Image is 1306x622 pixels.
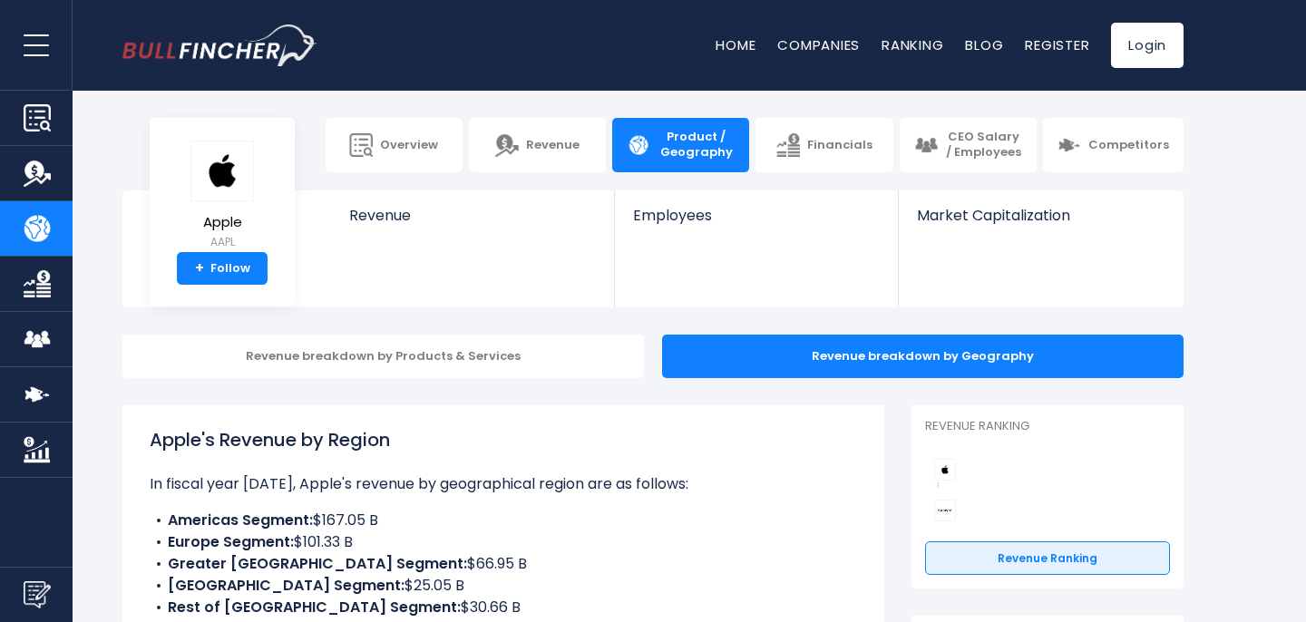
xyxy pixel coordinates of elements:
b: [GEOGRAPHIC_DATA] Segment: [168,575,404,596]
a: Blog [965,35,1003,54]
li: $30.66 B [150,597,857,618]
a: Revenue [331,190,615,255]
li: $66.95 B [150,553,857,575]
img: Sony Group Corporation competitors logo [934,500,956,521]
div: Revenue breakdown by Products & Services [122,335,644,378]
strong: + [195,260,204,277]
a: Employees [615,190,897,255]
div: Revenue breakdown by Geography [662,335,1184,378]
b: Europe Segment: [168,531,294,552]
a: Login [1111,23,1184,68]
span: Financials [807,138,872,153]
a: Ranking [882,35,943,54]
a: Go to homepage [122,24,317,66]
b: Greater [GEOGRAPHIC_DATA] Segment: [168,553,467,574]
a: Register [1025,35,1089,54]
li: $101.33 B [150,531,857,553]
a: Overview [326,118,463,172]
li: $167.05 B [150,510,857,531]
a: Home [716,35,755,54]
span: Employees [633,207,879,224]
span: Competitors [1088,138,1169,153]
span: Revenue [349,207,597,224]
li: $25.05 B [150,575,857,597]
a: Financials [755,118,892,172]
a: +Follow [177,252,268,285]
a: Market Capitalization [899,190,1182,255]
a: Companies [777,35,860,54]
p: In fiscal year [DATE], Apple's revenue by geographical region are as follows: [150,473,857,495]
span: Market Capitalization [917,207,1164,224]
a: Competitors [1043,118,1184,172]
p: Revenue Ranking [925,419,1170,434]
a: Product / Geography [612,118,749,172]
img: bullfincher logo [122,24,317,66]
h1: Apple's Revenue by Region [150,426,857,453]
a: CEO Salary / Employees [900,118,1037,172]
img: Apple competitors logo [934,459,956,481]
a: Revenue Ranking [925,541,1170,576]
span: Product / Geography [658,130,735,160]
small: AAPL [190,234,254,250]
span: Revenue [526,138,580,153]
b: Rest of [GEOGRAPHIC_DATA] Segment: [168,597,461,617]
b: Americas Segment: [168,510,313,530]
a: Revenue [469,118,606,172]
span: Overview [380,138,438,153]
span: CEO Salary / Employees [945,130,1022,160]
span: Apple [190,215,254,230]
a: Apple AAPL [190,140,255,253]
